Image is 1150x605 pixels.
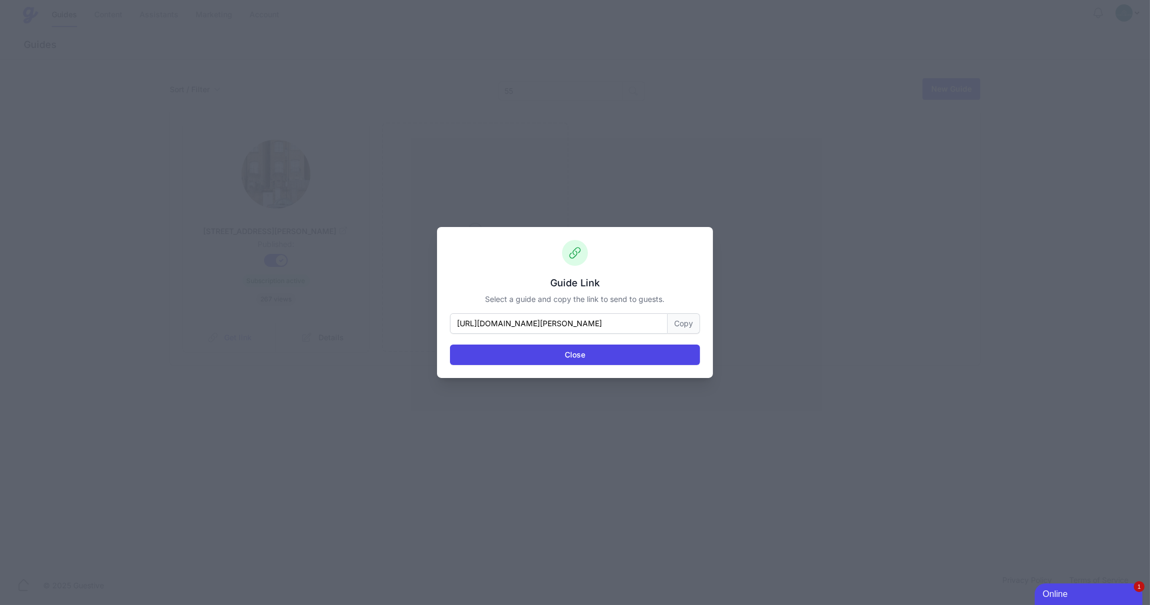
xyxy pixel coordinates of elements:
p: Select a guide and copy the link to send to guests. [450,294,700,305]
button: Close [450,345,700,365]
button: Copy [668,313,700,334]
iframe: chat widget [1035,581,1145,605]
h3: Guide Link [450,277,700,290]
